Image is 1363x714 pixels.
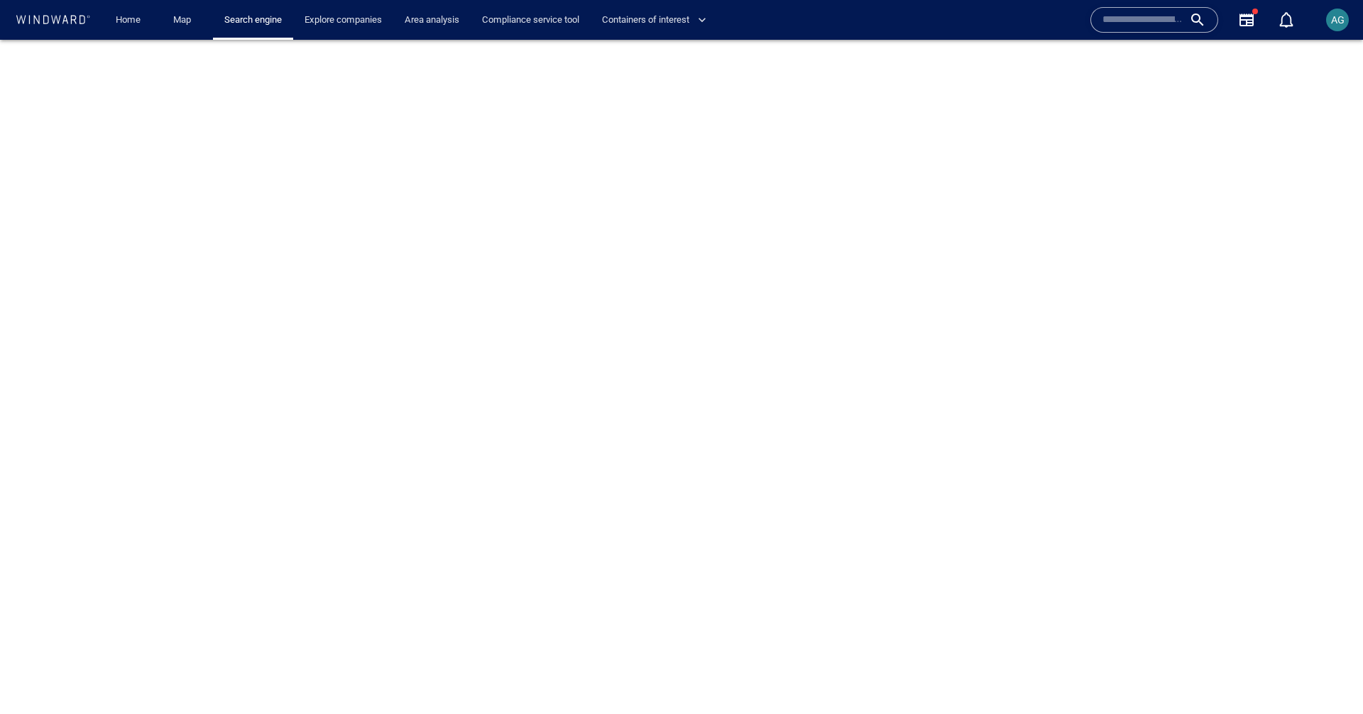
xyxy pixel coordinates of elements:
[219,8,288,33] a: Search engine
[105,8,150,33] button: Home
[1278,11,1295,28] div: Notification center
[596,8,718,33] button: Containers of interest
[399,8,465,33] a: Area analysis
[299,8,388,33] a: Explore companies
[476,8,585,33] a: Compliance service tool
[1303,650,1352,703] iframe: Chat
[168,8,202,33] a: Map
[602,12,706,28] span: Containers of interest
[110,8,146,33] a: Home
[1331,14,1345,26] span: AG
[1323,6,1352,34] button: AG
[162,8,207,33] button: Map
